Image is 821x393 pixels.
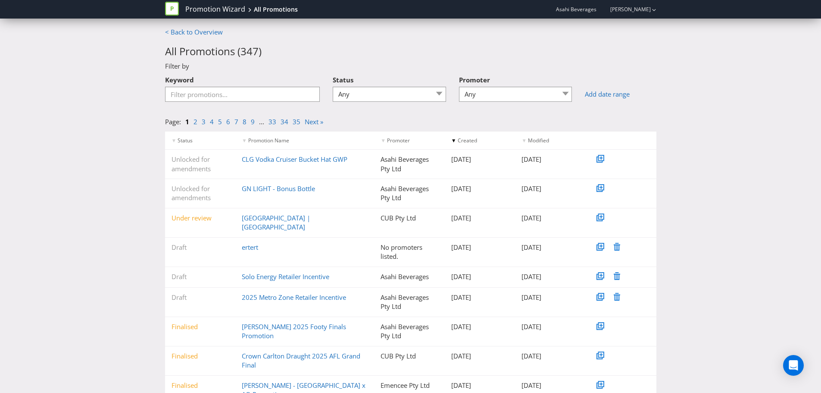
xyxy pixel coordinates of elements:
span: Status [178,137,193,144]
div: [DATE] [515,155,586,164]
div: Finalised [165,352,236,361]
div: Finalised [165,322,236,331]
a: < Back to Overview [165,28,223,36]
a: 33 [268,117,276,126]
span: ) [259,44,262,58]
a: 2 [194,117,197,126]
div: [DATE] [515,243,586,252]
a: 7 [234,117,238,126]
a: 1 [185,117,189,126]
div: CUB Pty Ltd [374,352,445,361]
div: Draft [165,243,236,252]
a: GN LIGHT - Bonus Bottle [242,184,315,193]
span: 347 [240,44,259,58]
span: ▼ [242,137,247,144]
div: [DATE] [515,381,586,390]
div: Under review [165,214,236,223]
span: ▼ [521,137,527,144]
div: [DATE] [515,214,586,223]
div: [DATE] [515,272,586,281]
a: Add date range [585,90,656,99]
div: All Promotions [254,5,298,14]
span: Page: [165,117,181,126]
span: Asahi Beverages [556,6,596,13]
a: 9 [251,117,255,126]
div: Draft [165,272,236,281]
li: ... [259,117,268,126]
span: ▼ [381,137,386,144]
div: Filter by [159,62,663,71]
div: [DATE] [445,293,515,302]
span: Status [333,75,353,84]
a: [PERSON_NAME] [602,6,651,13]
a: ertert [242,243,258,252]
div: [DATE] [445,381,515,390]
a: 4 [210,117,214,126]
a: 34 [281,117,288,126]
span: Modified [528,137,549,144]
span: Promoter [459,75,490,84]
div: [DATE] [445,214,515,223]
div: No promoters listed. [374,243,445,261]
div: Asahi Beverages Pty Ltd [374,293,445,311]
a: [GEOGRAPHIC_DATA] | [GEOGRAPHIC_DATA] [242,214,310,231]
input: Filter promotions... [165,87,320,102]
div: Finalised [165,381,236,390]
a: Next » [305,117,323,126]
a: Crown Carlton Draught 2025 AFL Grand Final [242,352,360,369]
span: ▼ [451,137,456,144]
div: [DATE] [445,155,515,164]
div: Unlocked for amendments [165,155,236,173]
div: [DATE] [515,293,586,302]
div: [DATE] [515,352,586,361]
div: Asahi Beverages Pty Ltd [374,155,445,173]
a: Promotion Wizard [185,4,245,14]
a: 3 [202,117,206,126]
a: [PERSON_NAME] 2025 Footy Finals Promotion [242,322,346,340]
label: Keyword [165,71,194,85]
div: Unlocked for amendments [165,184,236,203]
div: Asahi Beverages [374,272,445,281]
a: 2025 Metro Zone Retailer Incentive [242,293,346,302]
span: ▼ [172,137,177,144]
div: Asahi Beverages Pty Ltd [374,184,445,203]
a: 35 [293,117,300,126]
a: 6 [226,117,230,126]
div: [DATE] [515,184,586,193]
span: Promoter [387,137,410,144]
div: [DATE] [445,184,515,193]
div: Asahi Beverages Pty Ltd [374,322,445,341]
span: Created [458,137,477,144]
div: Emencee Pty Ltd [374,381,445,390]
div: [DATE] [445,352,515,361]
div: Open Intercom Messenger [783,355,804,376]
div: Draft [165,293,236,302]
div: CUB Pty Ltd [374,214,445,223]
span: Promotion Name [248,137,289,144]
span: All Promotions ( [165,44,240,58]
a: CLG Vodka Cruiser Bucket Hat GWP [242,155,347,163]
a: 8 [243,117,247,126]
div: [DATE] [445,272,515,281]
a: 5 [218,117,222,126]
div: [DATE] [515,322,586,331]
a: Solo Energy Retailer Incentive [242,272,329,281]
div: [DATE] [445,322,515,331]
div: [DATE] [445,243,515,252]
